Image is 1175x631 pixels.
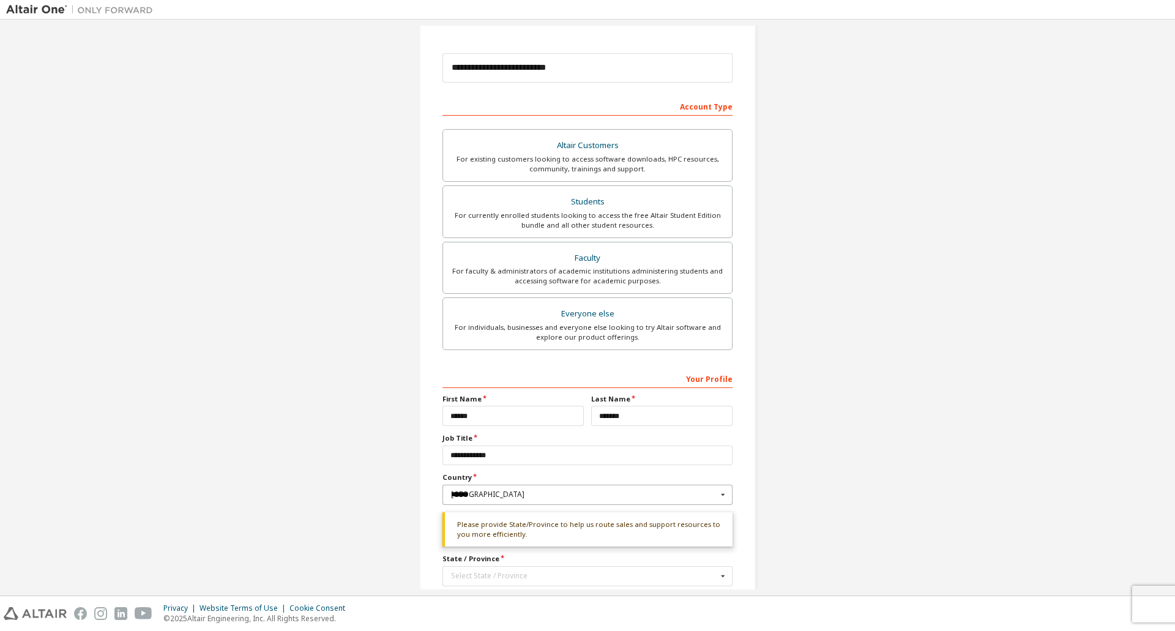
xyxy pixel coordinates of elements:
[163,603,200,613] div: Privacy
[450,266,725,286] div: For faculty & administrators of academic institutions administering students and accessing softwa...
[450,137,725,154] div: Altair Customers
[451,572,717,580] div: Select State / Province
[442,472,733,482] label: Country
[450,250,725,267] div: Faculty
[442,554,733,564] label: State / Province
[289,603,352,613] div: Cookie Consent
[6,4,159,16] img: Altair One
[442,96,733,116] div: Account Type
[163,613,352,624] p: © 2025 Altair Engineering, Inc. All Rights Reserved.
[442,394,584,404] label: First Name
[4,607,67,620] img: altair_logo.svg
[450,154,725,174] div: For existing customers looking to access software downloads, HPC resources, community, trainings ...
[450,211,725,230] div: For currently enrolled students looking to access the free Altair Student Edition bundle and all ...
[94,607,107,620] img: instagram.svg
[74,607,87,620] img: facebook.svg
[442,512,733,547] div: Please provide State/Province to help us route sales and support resources to you more efficiently.
[114,607,127,620] img: linkedin.svg
[442,433,733,443] label: Job Title
[450,323,725,342] div: For individuals, businesses and everyone else looking to try Altair software and explore our prod...
[442,368,733,388] div: Your Profile
[451,491,717,498] div: [GEOGRAPHIC_DATA]
[135,607,152,620] img: youtube.svg
[200,603,289,613] div: Website Terms of Use
[450,193,725,211] div: Students
[450,305,725,323] div: Everyone else
[591,394,733,404] label: Last Name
